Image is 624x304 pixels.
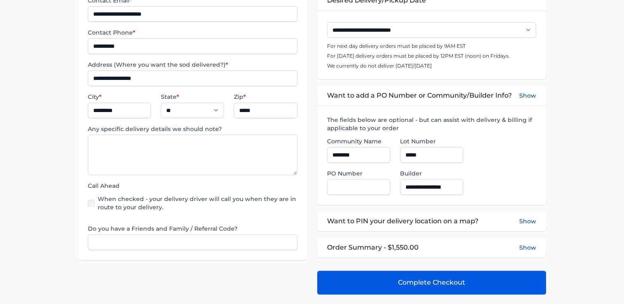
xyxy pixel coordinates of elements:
label: Zip [234,93,297,101]
label: State [161,93,224,101]
label: Address (Where you want the sod delivered?) [88,61,297,69]
label: City [88,93,151,101]
button: Show [519,91,536,101]
label: Any specific delivery details we should note? [88,125,297,133]
span: Want to add a PO Number or Community/Builder Info? [327,91,512,101]
label: Builder [400,169,463,178]
p: For next day delivery orders must be placed by 9AM EST [327,43,536,49]
button: Show [519,243,536,252]
button: Show [519,216,536,226]
label: Lot Number [400,137,463,145]
span: Order Summary - $1,550.00 [327,243,419,253]
p: For [DATE] delivery orders must be placed by 12PM EST (noon) on Fridays. [327,53,536,59]
span: Complete Checkout [398,278,465,288]
button: Complete Checkout [317,271,546,295]
label: The fields below are optional - but can assist with delivery & billing if applicable to your order [327,116,536,132]
p: We currently do not deliver [DATE]/[DATE] [327,63,536,69]
label: Do you have a Friends and Family / Referral Code? [88,224,297,233]
label: Call Ahead [88,182,297,190]
label: Contact Phone [88,28,297,37]
label: Community Name [327,137,390,145]
label: When checked - your delivery driver will call you when they are in route to your delivery. [98,195,297,211]
span: Want to PIN your delivery location on a map? [327,216,478,226]
label: PO Number [327,169,390,178]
